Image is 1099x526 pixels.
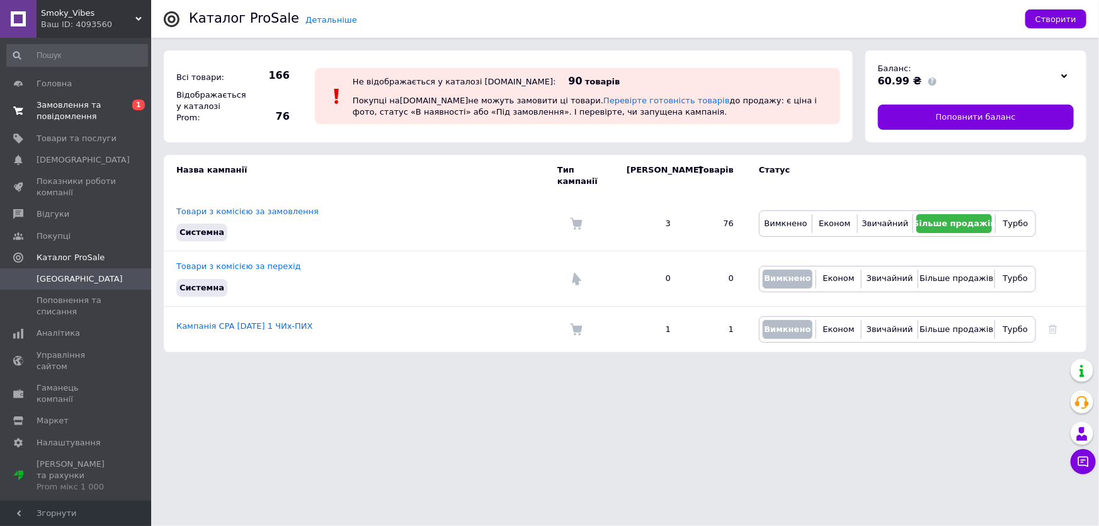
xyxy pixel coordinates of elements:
[176,261,301,271] a: Товари з комісією за перехід
[763,320,812,339] button: Вимкнено
[570,323,583,336] img: Комісія за замовлення
[614,155,683,197] td: [PERSON_NAME]
[683,306,746,352] td: 1
[998,270,1032,289] button: Турбо
[585,77,620,86] span: товарів
[862,219,909,228] span: Звичайний
[557,155,614,197] td: Тип кампанії
[173,69,242,86] div: Всі товари:
[37,328,80,339] span: Аналітика
[37,78,72,89] span: Головна
[913,219,996,228] span: Більше продажів
[246,69,290,83] span: 166
[37,295,117,317] span: Поповнення та списання
[37,382,117,405] span: Гаманець компанії
[37,100,117,122] span: Замовлення та повідомлення
[41,8,135,19] span: Smoky_Vibes
[916,214,992,233] button: Більше продажів
[246,110,290,123] span: 76
[683,197,746,251] td: 76
[173,86,242,127] div: Відображається у каталозі Prom:
[179,227,224,237] span: Системна
[603,96,730,105] a: Перевірте готовність товарів
[1003,219,1028,228] span: Турбо
[819,320,858,339] button: Економ
[37,252,105,263] span: Каталог ProSale
[570,217,583,230] img: Комісія за замовлення
[353,96,817,117] span: Покупці на [DOMAIN_NAME] не можуть замовити ці товари. до продажу: є ціна і фото, статус «В наявн...
[569,75,583,87] span: 90
[37,154,130,166] span: [DEMOGRAPHIC_DATA]
[37,350,117,372] span: Управління сайтом
[867,273,913,283] span: Звичайний
[878,75,922,87] span: 60.99 ₴
[998,320,1032,339] button: Турбо
[41,19,151,30] div: Ваш ID: 4093560
[179,283,224,292] span: Системна
[37,133,117,144] span: Товари та послуги
[936,111,1016,123] span: Поповнити баланс
[37,176,117,198] span: Показники роботи компанії
[305,15,357,25] a: Детальніше
[1003,324,1028,334] span: Турбо
[37,459,117,493] span: [PERSON_NAME] та рахунки
[353,77,556,86] div: Не відображається у каталозі [DOMAIN_NAME]:
[878,105,1074,130] a: Поповнити баланс
[614,197,683,251] td: 3
[920,273,993,283] span: Більше продажів
[164,155,557,197] td: Назва кампанії
[37,231,71,242] span: Покупці
[765,219,807,228] span: Вимкнено
[37,415,69,426] span: Маркет
[878,64,911,73] span: Баланс:
[37,481,117,493] div: Prom мікс 1 000
[764,324,811,334] span: Вимкнено
[1025,9,1086,28] button: Створити
[921,320,991,339] button: Більше продажів
[816,214,853,233] button: Економ
[327,87,346,106] img: :exclamation:
[683,155,746,197] td: Товарів
[819,270,858,289] button: Економ
[764,273,811,283] span: Вимкнено
[1003,273,1028,283] span: Турбо
[921,270,991,289] button: Більше продажів
[999,214,1032,233] button: Турбо
[865,320,914,339] button: Звичайний
[1049,324,1057,334] a: Видалити
[823,273,855,283] span: Економ
[37,437,101,449] span: Налаштування
[746,155,1036,197] td: Статус
[763,214,809,233] button: Вимкнено
[1035,14,1076,24] span: Створити
[1071,449,1096,474] button: Чат з покупцем
[867,324,913,334] span: Звичайний
[683,251,746,306] td: 0
[6,44,148,67] input: Пошук
[37,273,123,285] span: [GEOGRAPHIC_DATA]
[920,324,993,334] span: Більше продажів
[763,270,812,289] button: Вимкнено
[132,100,145,110] span: 1
[614,306,683,352] td: 1
[823,324,855,334] span: Економ
[189,12,299,25] div: Каталог ProSale
[176,321,313,331] a: Кампанія CPA [DATE] 1 ЧИх-ПИХ
[865,270,914,289] button: Звичайний
[819,219,850,228] span: Економ
[176,207,319,216] a: Товари з комісією за замовлення
[37,209,69,220] span: Відгуки
[614,251,683,306] td: 0
[570,273,583,285] img: Комісія за перехід
[861,214,910,233] button: Звичайний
